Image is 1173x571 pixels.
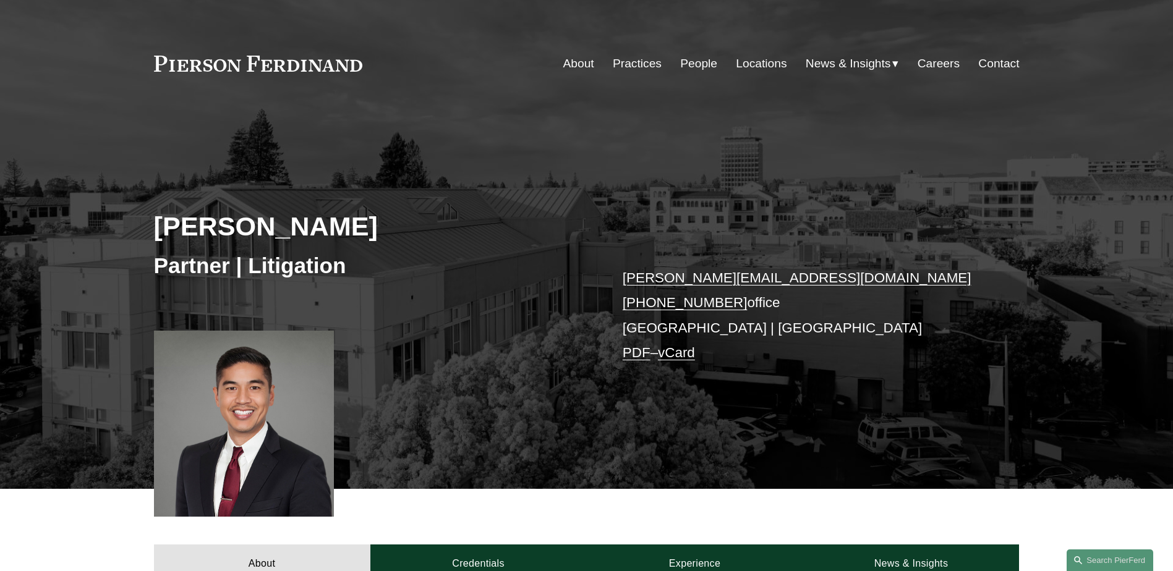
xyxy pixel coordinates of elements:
a: Locations [736,52,787,75]
h3: Partner | Litigation [154,252,587,279]
h2: [PERSON_NAME] [154,210,587,242]
a: [PHONE_NUMBER] [623,295,748,310]
a: Contact [978,52,1019,75]
a: About [563,52,594,75]
a: Careers [918,52,960,75]
a: vCard [658,345,695,360]
a: People [680,52,717,75]
span: News & Insights [806,53,891,75]
a: Search this site [1067,549,1153,571]
a: folder dropdown [806,52,899,75]
a: [PERSON_NAME][EMAIL_ADDRESS][DOMAIN_NAME] [623,270,971,285]
a: PDF [623,345,650,360]
a: Practices [613,52,662,75]
p: office [GEOGRAPHIC_DATA] | [GEOGRAPHIC_DATA] – [623,266,983,365]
